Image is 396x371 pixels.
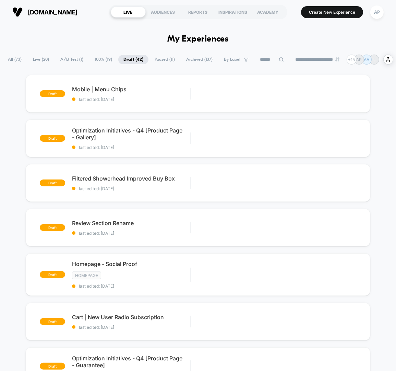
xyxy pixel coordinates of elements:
[28,55,54,64] span: Live ( 20 )
[12,7,23,17] img: Visually logo
[370,5,384,19] div: AP
[72,145,190,150] span: last edited: [DATE]
[72,355,190,369] span: Optimization Initiatives - Q4 [Product Page - Guarantee]
[40,135,65,142] span: draft
[149,55,180,64] span: Paused ( 11 )
[40,271,65,278] span: draft
[364,57,370,62] p: AA
[40,363,65,370] span: draft
[301,6,363,18] button: Create New Experience
[72,220,190,227] span: Review Section Rename
[368,5,386,19] button: AP
[28,9,77,16] span: [DOMAIN_NAME]
[72,127,190,141] span: Optimization Initiatives - Q4 [Product Page - Gallery]
[72,175,190,182] span: Filtered Showerhead Improved Buy Box
[72,86,190,93] span: Mobile | Menu Chips
[89,55,117,64] span: 100% ( 19 )
[251,7,286,18] div: ACADEMY
[111,7,146,18] div: LIVE
[40,224,65,231] span: draft
[72,283,190,289] span: last edited: [DATE]
[181,7,216,18] div: REPORTS
[118,55,148,64] span: Draft ( 42 )
[40,318,65,325] span: draft
[72,260,190,267] span: Homepage - Social Proof
[72,325,190,330] span: last edited: [DATE]
[146,7,181,18] div: AUDIENCES
[40,179,65,186] span: draft
[55,55,88,64] span: A/B Test ( 1 )
[181,55,218,64] span: Archived ( 137 )
[72,186,190,191] span: last edited: [DATE]
[40,90,65,97] span: draft
[72,314,190,321] span: Cart | New User Radio Subscription
[357,57,362,62] p: AP
[347,55,357,65] div: + 15
[167,34,229,44] h1: My Experiences
[216,7,251,18] div: INSPIRATIONS
[373,57,376,62] p: IL
[72,271,101,279] span: HOMEPAGE
[72,231,190,236] span: last edited: [DATE]
[72,97,190,102] span: last edited: [DATE]
[335,57,339,61] img: end
[3,55,27,64] span: All ( 73 )
[224,57,240,62] span: By Label
[10,7,80,18] button: [DOMAIN_NAME]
